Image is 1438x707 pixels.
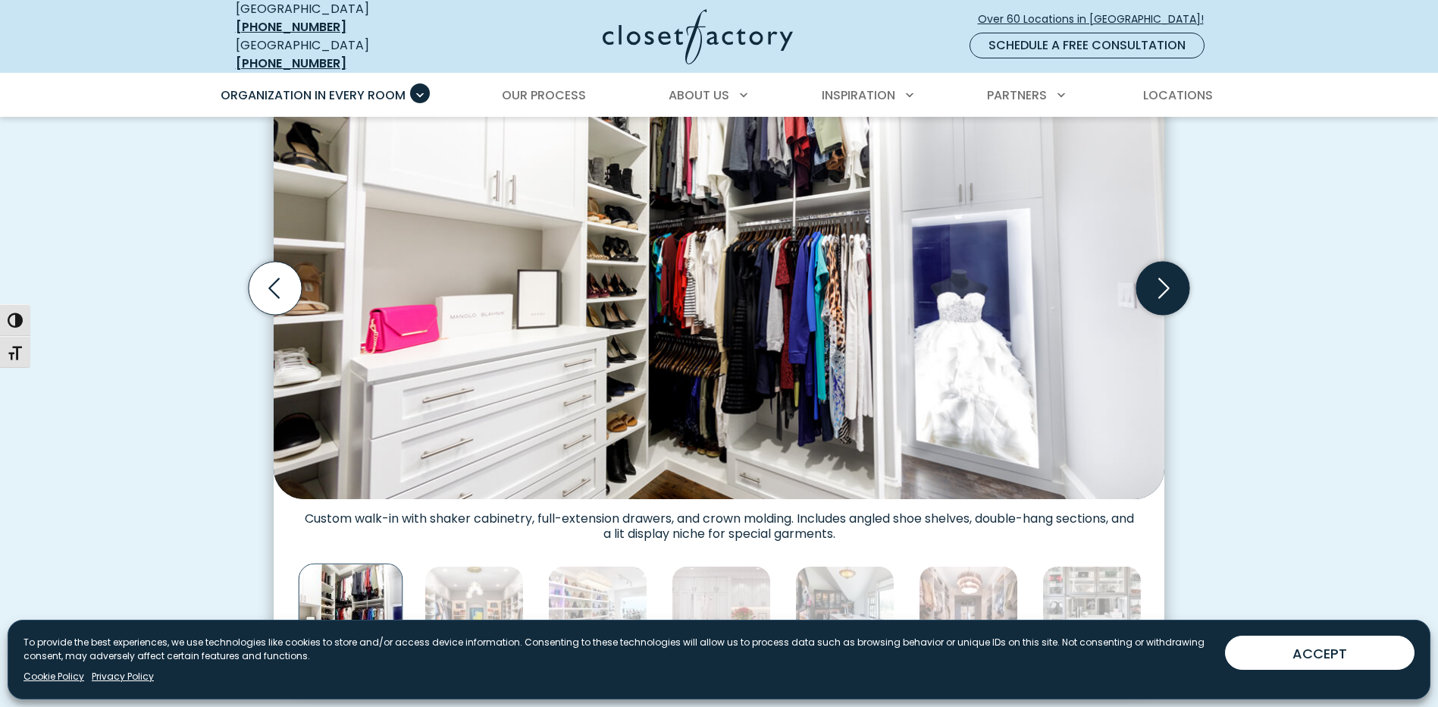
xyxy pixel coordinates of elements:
a: Cookie Policy [23,670,84,683]
span: Inspiration [822,86,895,104]
figcaption: Custom walk-in with shaker cabinetry, full-extension drawers, and crown molding. Includes angled ... [274,499,1164,542]
div: [GEOGRAPHIC_DATA] [236,36,456,73]
img: Elegant white closet with symmetrical shelving, brass drawer handles [919,566,1018,665]
img: Closet Factory Logo [603,9,793,64]
img: Modern gray closet with integrated lighting, glass display shelves for designer handbags, and a d... [1042,566,1142,665]
img: Custom walk-in with shaker cabinetry, full-extension drawers, and crown molding. Includes angled ... [274,35,1164,499]
button: Previous slide [243,256,308,321]
img: Custom walk-in with shaker cabinetry, full-extension drawers, and crown molding. Includes angled ... [299,564,403,668]
span: Over 60 Locations in [GEOGRAPHIC_DATA]! [978,11,1216,27]
img: Walk-in with dual islands, extensive hanging and shoe space, and accent-lit shelves highlighting ... [425,566,524,665]
a: Privacy Policy [92,670,154,683]
span: Locations [1143,86,1213,104]
span: Partners [987,86,1047,104]
a: Schedule a Free Consultation [970,33,1205,58]
nav: Primary Menu [210,74,1229,117]
span: About Us [669,86,729,104]
span: Our Process [502,86,586,104]
img: Closet featuring a large white island, wall of shelves for shoes and boots, and a sparkling chand... [548,566,647,665]
a: [PHONE_NUMBER] [236,55,346,72]
button: ACCEPT [1225,636,1415,670]
a: Over 60 Locations in [GEOGRAPHIC_DATA]! [977,6,1217,33]
p: To provide the best experiences, we use technologies like cookies to store and/or access device i... [23,636,1213,663]
img: Stylish walk-in closet with black-framed glass cabinetry, island with shoe shelving [795,566,894,665]
span: Organization in Every Room [221,86,406,104]
a: [PHONE_NUMBER] [236,18,346,36]
img: Elegant white walk-in closet with ornate cabinetry, a center island, and classic molding [672,566,771,665]
button: Next slide [1130,256,1195,321]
